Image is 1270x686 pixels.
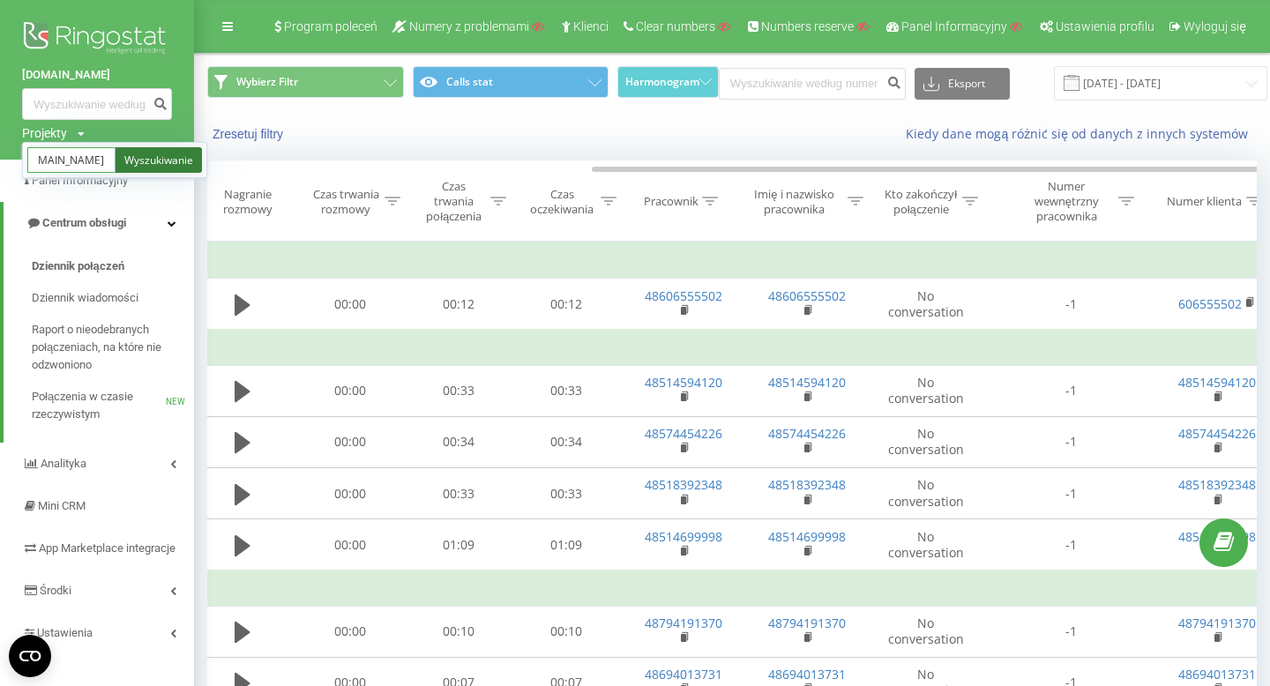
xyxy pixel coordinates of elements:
a: [DOMAIN_NAME] [22,66,172,84]
a: 48574454226 [768,425,846,442]
td: -1 [983,279,1160,331]
a: Połączenia w czasie rzeczywistymNEW [32,381,194,430]
a: 48514594120 [768,374,846,391]
td: 00:33 [512,365,622,416]
img: Ringostat logo [22,18,172,62]
a: 606555502 [1178,295,1242,312]
span: Wyloguj się [1184,19,1246,34]
a: Kiedy dane mogą różnić się od danych z innych systemów [906,125,1257,142]
span: App Marketplace integracje [39,541,176,555]
a: 48518392348 [645,476,722,493]
div: Czas trwania rozmowy [310,187,380,217]
span: Program poleceń [284,19,377,34]
a: 48514699998 [1178,528,1256,545]
td: 00:00 [295,416,406,467]
div: Czas oczekiwania [527,187,596,217]
a: Raport o nieodebranych połączeniach, na które nie odzwoniono [32,314,194,381]
input: Wyszukiwanie według numeru [719,68,906,100]
td: 00:10 [512,606,622,657]
input: Wyszukiwanie według numeru [22,88,172,120]
span: Środki [40,584,71,597]
a: Dziennik wiadomości [32,282,194,314]
span: Clear numbers [636,19,715,34]
td: 00:12 [406,279,512,331]
span: Numbers reserve [761,19,854,34]
a: 48606555502 [645,287,722,304]
button: Open CMP widget [9,635,51,677]
a: 48794191370 [645,615,722,631]
td: 00:33 [406,468,512,519]
span: Raport o nieodebranych połączeniach, na które nie odzwoniono [32,321,185,374]
a: 48514594120 [645,374,722,391]
a: 48514699998 [645,528,722,545]
div: Pracownik [643,194,698,209]
div: Nagranie rozmowy [205,187,290,217]
a: 48518392348 [1178,476,1256,493]
button: Harmonogram [617,66,719,98]
div: Kto zakończył połączenie [884,187,958,217]
button: Zresetuj filtry [207,126,292,142]
span: Klienci [573,19,609,34]
td: 00:10 [406,606,512,657]
td: -1 [983,606,1160,657]
a: 48514699998 [768,528,846,545]
a: 48514594120 [1178,374,1256,391]
span: Dziennik wiadomości [32,289,138,307]
td: No conversation [869,279,983,331]
td: 00:34 [406,416,512,467]
div: Numer wewnętrzny pracownika [1020,179,1114,224]
td: No conversation [869,468,983,519]
td: No conversation [869,519,983,571]
div: Projekty [22,124,67,142]
div: Czas trwania połączenia [421,179,486,224]
a: Wyszukiwanie [116,147,202,173]
td: -1 [983,468,1160,519]
td: 00:00 [295,279,406,331]
a: Dziennik połączeń [32,250,194,282]
a: 48606555502 [768,287,846,304]
td: No conversation [869,365,983,416]
a: 48694013731 [768,666,846,682]
span: Harmonogram [625,76,699,88]
span: Dziennik połączeń [32,257,124,275]
td: 00:00 [295,468,406,519]
td: 00:33 [512,468,622,519]
button: Calls stat [413,66,609,98]
td: -1 [983,416,1160,467]
td: 00:34 [512,416,622,467]
span: Wybierz Filtr [236,75,298,89]
td: 01:09 [406,519,512,571]
a: 48574454226 [645,425,722,442]
span: Ustawienia profilu [1056,19,1154,34]
span: Numery z problemami [409,19,529,34]
span: Mini CRM [38,499,86,512]
td: -1 [983,365,1160,416]
span: Centrum obsługi [42,216,126,229]
a: 48794191370 [768,615,846,631]
span: Analityka [41,457,86,470]
td: 00:00 [295,519,406,571]
div: Imię i nazwisko pracownika [745,187,844,217]
a: 48574454226 [1178,425,1256,442]
span: Panel Informacyjny [901,19,1007,34]
a: 48694013731 [645,666,722,682]
a: 48794191370 [1178,615,1256,631]
button: Wybierz Filtr [207,66,404,98]
td: 00:00 [295,365,406,416]
td: 01:09 [512,519,622,571]
input: Wyszukiwanie [27,147,116,173]
div: Numer klienta [1167,194,1242,209]
a: 48694013731 [1178,666,1256,682]
td: No conversation [869,416,983,467]
td: 00:00 [295,606,406,657]
span: Połączenia w czasie rzeczywistym [32,388,166,423]
button: Eksport [915,68,1010,100]
a: Centrum obsługi [4,202,194,244]
span: Ustawienia [37,626,93,639]
td: No conversation [869,606,983,657]
a: 48518392348 [768,476,846,493]
span: Panel Informacyjny [32,174,128,187]
td: -1 [983,519,1160,571]
td: 00:12 [512,279,622,331]
td: 00:33 [406,365,512,416]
